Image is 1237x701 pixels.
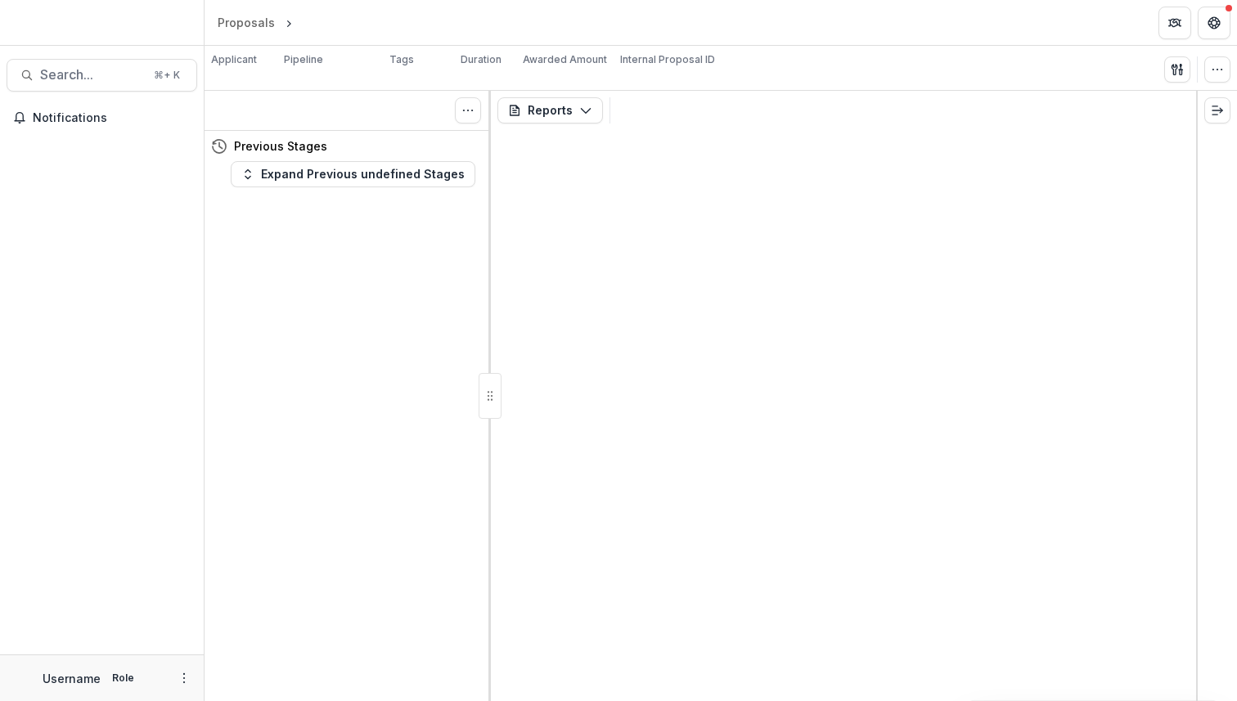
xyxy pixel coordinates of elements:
p: Role [107,671,139,685]
button: Toggle View Cancelled Tasks [455,97,481,124]
p: Internal Proposal ID [620,52,715,67]
h4: Previous Stages [234,137,327,155]
button: More [174,668,194,688]
button: Notifications [7,105,197,131]
p: Username [43,670,101,687]
span: Notifications [33,111,191,125]
button: Search... [7,59,197,92]
span: Search... [40,67,144,83]
a: Proposals [211,11,281,34]
div: Proposals [218,14,275,31]
p: Awarded Amount [523,52,607,67]
p: Pipeline [284,52,323,67]
button: Expand Previous undefined Stages [231,161,475,187]
p: Applicant [211,52,257,67]
button: Reports [497,97,603,124]
button: Get Help [1198,7,1230,39]
button: Expand right [1204,97,1230,124]
p: Tags [389,52,414,67]
p: Duration [461,52,502,67]
button: Partners [1158,7,1191,39]
nav: breadcrumb [211,11,366,34]
div: ⌘ + K [151,66,183,84]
